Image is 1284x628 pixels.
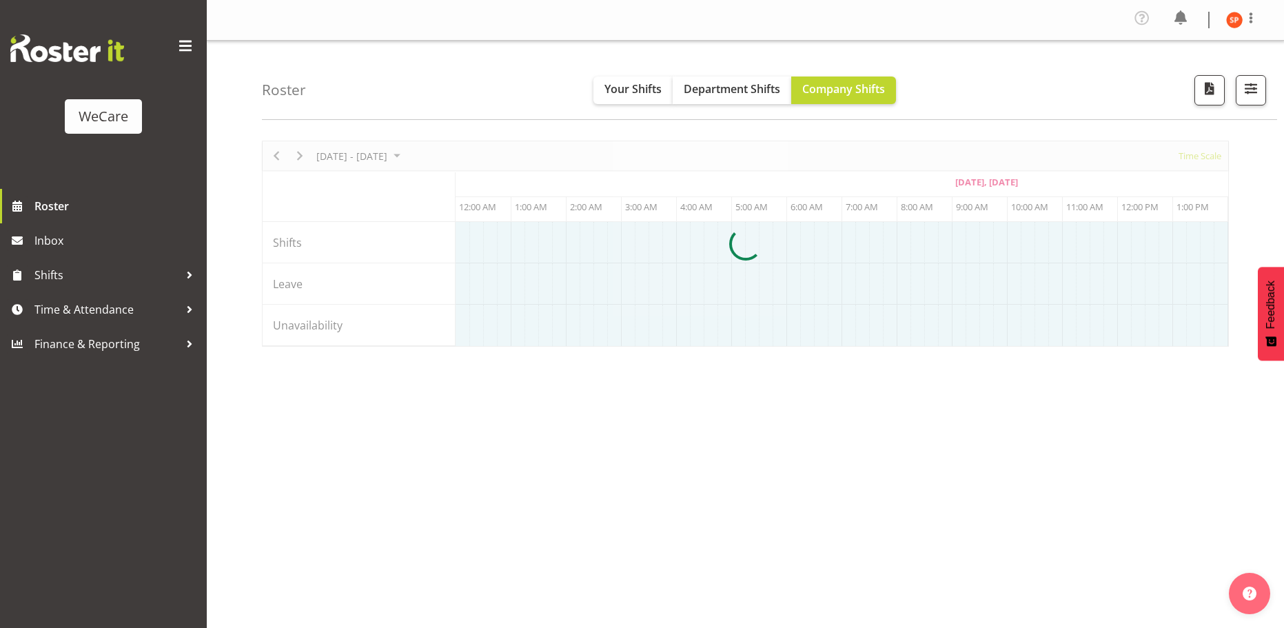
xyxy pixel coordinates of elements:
span: Time & Attendance [34,299,179,320]
button: Your Shifts [593,77,673,104]
span: Feedback [1265,281,1277,329]
span: Inbox [34,230,200,251]
span: Department Shifts [684,81,780,97]
button: Company Shifts [791,77,896,104]
h4: Roster [262,82,306,98]
span: Your Shifts [604,81,662,97]
div: WeCare [79,106,128,127]
span: Shifts [34,265,179,285]
span: Company Shifts [802,81,885,97]
span: Finance & Reporting [34,334,179,354]
img: samantha-poultney11298.jpg [1226,12,1243,28]
button: Department Shifts [673,77,791,104]
span: Roster [34,196,200,216]
button: Download a PDF of the roster according to the set date range. [1194,75,1225,105]
img: help-xxl-2.png [1243,587,1256,600]
button: Filter Shifts [1236,75,1266,105]
button: Feedback - Show survey [1258,267,1284,361]
img: Rosterit website logo [10,34,124,62]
